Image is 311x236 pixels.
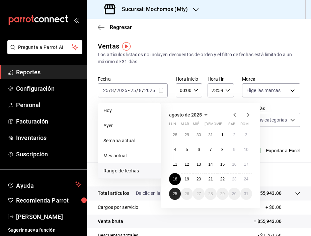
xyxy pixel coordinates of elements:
[197,177,201,181] abbr: 20 de agosto de 2025
[244,191,248,196] abbr: 31 de agosto de 2025
[181,144,192,156] button: 5 de agosto de 2025
[7,40,82,54] button: Pregunta a Parrot AI
[128,88,130,93] span: -
[114,88,116,93] span: /
[205,129,216,141] button: 31 de julio de 2025
[244,147,248,152] abbr: 10 de agosto de 2025
[210,147,212,152] abbr: 7 de agosto de 2025
[205,144,216,156] button: 7 de agosto de 2025
[193,144,205,156] button: 6 de agosto de 2025
[228,173,240,185] button: 23 de agosto de 2025
[103,107,155,114] span: Hoy
[130,88,136,93] input: --
[208,191,213,196] abbr: 28 de agosto de 2025
[103,122,155,129] span: Ayer
[169,111,210,119] button: agosto de 2025
[173,191,177,196] abbr: 25 de agosto de 2025
[193,173,205,185] button: 20 de agosto de 2025
[217,188,228,200] button: 29 de agosto de 2025
[176,77,202,81] label: Hora inicio
[197,162,201,167] abbr: 13 de agosto de 2025
[103,137,155,144] span: Semana actual
[242,77,300,81] label: Marca
[232,162,236,167] abbr: 16 de agosto de 2025
[208,133,213,137] abbr: 31 de julio de 2025
[169,129,181,141] button: 28 de julio de 2025
[208,177,213,181] abbr: 21 de agosto de 2025
[228,129,240,141] button: 2 de agosto de 2025
[228,158,240,170] button: 16 de agosto de 2025
[205,122,244,129] abbr: jueves
[198,147,200,152] abbr: 6 de agosto de 2025
[142,88,144,93] span: /
[16,133,81,142] span: Inventarios
[116,5,188,13] h3: Sucursal: Mochomos (Mty)
[173,162,177,167] abbr: 11 de agosto de 2025
[184,162,189,167] abbr: 12 de agosto de 2025
[205,173,216,185] button: 21 de agosto de 2025
[16,150,81,159] span: Suscripción
[244,177,248,181] abbr: 24 de agosto de 2025
[122,42,131,51] img: Tooltip marker
[253,218,300,225] p: = $55,943.00
[217,173,228,185] button: 22 de agosto de 2025
[181,129,192,141] button: 29 de julio de 2025
[186,147,188,152] abbr: 5 de agosto de 2025
[18,44,72,51] span: Pregunta a Parrot AI
[184,177,189,181] abbr: 19 de agosto de 2025
[193,158,205,170] button: 13 de agosto de 2025
[193,129,205,141] button: 30 de julio de 2025
[16,212,81,221] span: [PERSON_NAME]
[144,88,155,93] input: ----
[74,17,79,23] button: open_drawer_menu
[184,133,189,137] abbr: 29 de julio de 2025
[136,88,138,93] span: /
[98,51,300,65] div: Los artículos listados no incluyen descuentos de orden y el filtro de fechas está limitado a un m...
[16,117,81,126] span: Facturación
[169,173,181,185] button: 18 de agosto de 2025
[217,158,228,170] button: 15 de agosto de 2025
[246,87,281,94] span: Elige las marcas
[173,177,177,181] abbr: 18 de agosto de 2025
[240,188,252,200] button: 31 de agosto de 2025
[5,49,82,56] a: Pregunta a Parrot AI
[169,112,202,117] span: agosto de 2025
[169,122,176,129] abbr: lunes
[16,196,81,205] span: Recomienda Parrot
[136,190,247,197] p: Da clic en la fila para ver el detalle por tipo de artículo
[16,100,81,109] span: Personal
[217,122,222,129] abbr: viernes
[228,188,240,200] button: 30 de agosto de 2025
[197,191,201,196] abbr: 27 de agosto de 2025
[233,133,235,137] abbr: 2 de agosto de 2025
[181,158,192,170] button: 12 de agosto de 2025
[16,68,81,77] span: Reportes
[240,144,252,156] button: 10 de agosto de 2025
[98,218,123,225] p: Venta bruta
[110,24,132,30] span: Regresar
[240,122,249,129] abbr: domingo
[169,188,181,200] button: 25 de agosto de 2025
[221,147,224,152] abbr: 8 de agosto de 2025
[240,173,252,185] button: 24 de agosto de 2025
[228,122,235,129] abbr: sábado
[103,88,109,93] input: --
[98,24,132,30] button: Regresar
[103,167,155,174] span: Rango de fechas
[197,133,201,137] abbr: 30 de julio de 2025
[181,188,192,200] button: 26 de agosto de 2025
[98,41,119,51] div: Ventas
[139,88,142,93] input: --
[220,177,225,181] abbr: 22 de agosto de 2025
[217,144,228,156] button: 8 de agosto de 2025
[208,162,213,167] abbr: 14 de agosto de 2025
[169,144,181,156] button: 4 de agosto de 2025
[169,158,181,170] button: 11 de agosto de 2025
[193,188,205,200] button: 27 de agosto de 2025
[174,147,176,152] abbr: 4 de agosto de 2025
[8,227,81,234] span: Sugerir nueva función
[220,191,225,196] abbr: 29 de agosto de 2025
[184,191,189,196] abbr: 26 de agosto de 2025
[98,190,129,197] p: Total artículos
